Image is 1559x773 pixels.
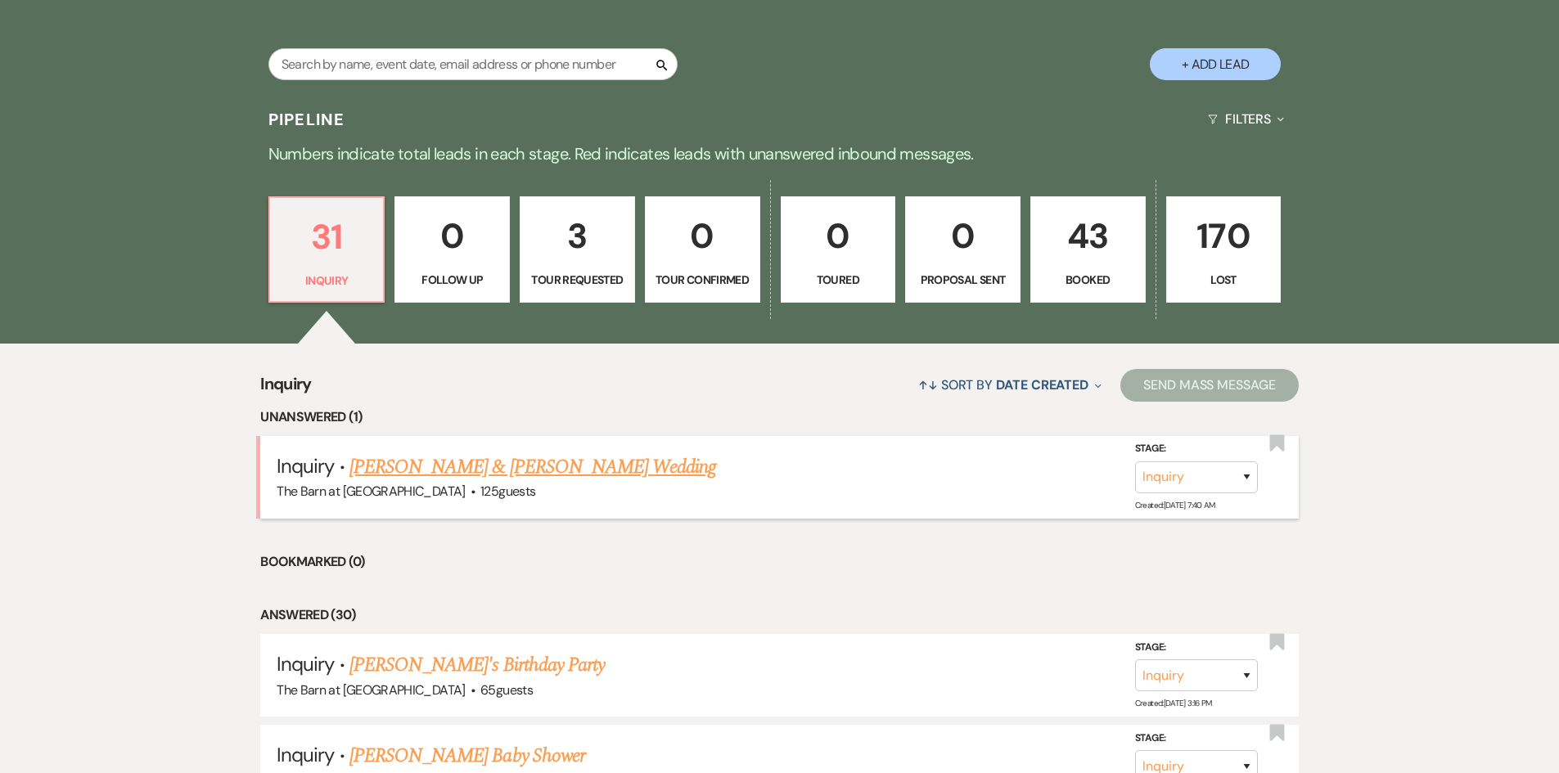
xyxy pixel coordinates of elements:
p: 0 [405,209,499,263]
span: 125 guests [480,483,535,500]
label: Stage: [1135,730,1258,748]
p: Toured [791,271,885,289]
p: 3 [530,209,624,263]
p: 0 [791,209,885,263]
span: Created: [DATE] 7:40 AM [1135,500,1215,510]
a: 43Booked [1030,196,1146,303]
a: 0Proposal Sent [905,196,1021,303]
p: Follow Up [405,271,499,289]
input: Search by name, event date, email address or phone number [268,48,678,80]
span: The Barn at [GEOGRAPHIC_DATA] [277,681,465,699]
p: Lost [1177,271,1271,289]
p: Booked [1041,271,1135,289]
p: Proposal Sent [916,271,1010,289]
li: Unanswered (1) [260,407,1299,428]
span: Inquiry [260,371,312,407]
span: 65 guests [480,681,533,699]
span: Inquiry [277,651,334,676]
h3: Pipeline [268,108,345,131]
p: Numbers indicate total leads in each stage. Red indicates leads with unanswered inbound messages. [191,141,1369,167]
li: Bookmarked (0) [260,551,1299,573]
span: Date Created [996,376,1088,393]
button: Filters [1201,97,1291,141]
a: 170Lost [1166,196,1282,303]
label: Stage: [1135,440,1258,458]
button: Sort By Date Created [912,363,1108,407]
p: 0 [656,209,750,263]
a: [PERSON_NAME]'s Birthday Party [349,650,605,680]
span: Created: [DATE] 3:16 PM [1135,698,1212,708]
p: 170 [1177,209,1271,263]
a: 0Follow Up [394,196,510,303]
p: 31 [280,209,374,264]
a: 0Tour Confirmed [645,196,760,303]
p: Tour Confirmed [656,271,750,289]
label: Stage: [1135,639,1258,657]
span: Inquiry [277,742,334,767]
a: 0Toured [781,196,896,303]
a: 3Tour Requested [520,196,635,303]
a: 31Inquiry [268,196,385,303]
span: The Barn at [GEOGRAPHIC_DATA] [277,483,465,500]
button: Send Mass Message [1120,369,1299,402]
a: [PERSON_NAME] & [PERSON_NAME] Wedding [349,452,716,482]
span: Inquiry [277,453,334,479]
p: Inquiry [280,272,374,290]
button: + Add Lead [1150,48,1281,80]
a: [PERSON_NAME] Baby Shower [349,741,585,771]
p: Tour Requested [530,271,624,289]
span: ↑↓ [918,376,938,393]
li: Answered (30) [260,604,1299,626]
p: 43 [1041,209,1135,263]
p: 0 [916,209,1010,263]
